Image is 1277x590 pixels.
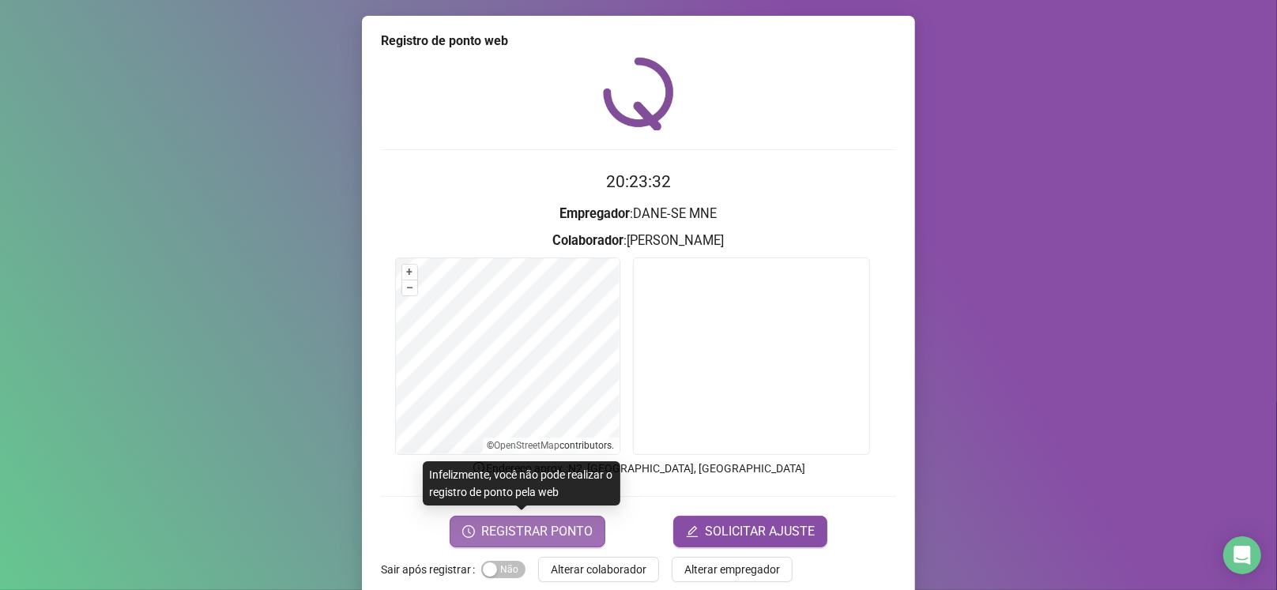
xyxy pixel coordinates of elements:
label: Sair após registrar [381,557,481,582]
strong: Empregador [560,206,631,221]
span: REGISTRAR PONTO [481,522,593,541]
div: Infelizmente, você não pode realizar o registro de ponto pela web [423,461,620,505]
button: + [402,265,417,280]
li: © contributors. [488,440,615,451]
strong: Colaborador [553,233,624,248]
button: – [402,280,417,295]
img: QRPoint [603,57,674,130]
time: 20:23:32 [606,172,671,191]
button: REGISTRAR PONTO [450,516,605,547]
button: Alterar colaborador [538,557,659,582]
span: SOLICITAR AJUSTE [705,522,815,541]
div: Open Intercom Messenger [1223,536,1261,574]
span: Alterar empregador [684,561,780,578]
h3: : DANE-SE MNE [381,204,896,224]
button: editSOLICITAR AJUSTE [673,516,827,547]
button: Alterar empregador [672,557,793,582]
a: OpenStreetMap [495,440,560,451]
h3: : [PERSON_NAME] [381,231,896,251]
p: Endereço aprox. : N2, [GEOGRAPHIC_DATA], [GEOGRAPHIC_DATA] [381,460,896,477]
span: Alterar colaborador [551,561,646,578]
span: clock-circle [462,525,475,538]
div: Registro de ponto web [381,32,896,51]
span: edit [686,525,699,538]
